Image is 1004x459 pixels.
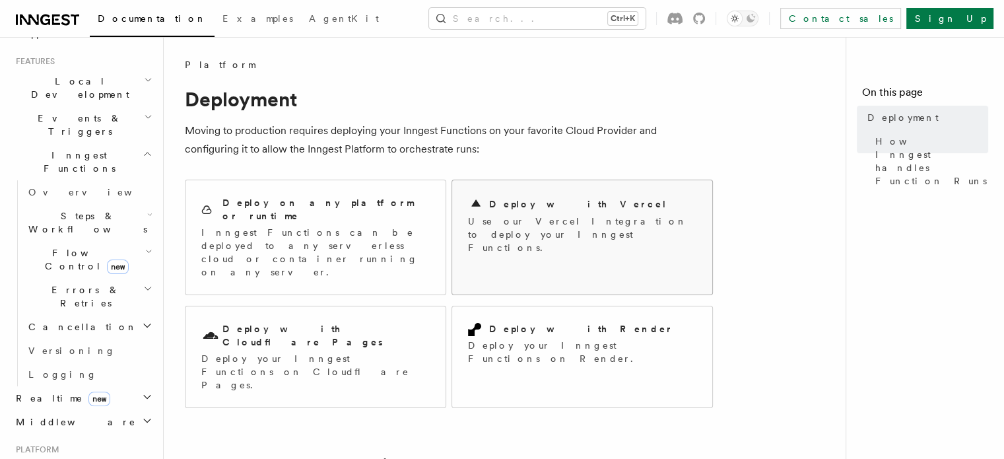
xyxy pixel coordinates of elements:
h4: On this page [862,85,988,106]
span: Middleware [11,415,136,429]
a: Sign Up [906,8,993,29]
a: AgentKit [301,4,387,36]
span: Versioning [28,345,116,356]
p: Inngest Functions can be deployed to any serverless cloud or container running on any server. [201,226,430,279]
span: Platform [11,444,59,455]
button: Local Development [11,69,155,106]
p: Deploy your Inngest Functions on Cloudflare Pages. [201,352,430,392]
span: Platform [185,58,255,71]
span: Logging [28,369,97,380]
a: Examples [215,4,301,36]
h1: Deployment [185,87,713,111]
a: Logging [23,363,155,386]
h2: Deploy with Cloudflare Pages [222,322,430,349]
button: Errors & Retries [23,278,155,315]
a: Contact sales [780,8,901,29]
span: Events & Triggers [11,112,144,138]
span: new [88,392,110,406]
a: Deploy with VercelUse our Vercel Integration to deploy your Inngest Functions. [452,180,713,295]
span: Features [11,56,55,67]
button: Events & Triggers [11,106,155,143]
h2: Deploy with Vercel [489,197,667,211]
span: Errors & Retries [23,283,143,310]
button: Search...Ctrl+K [429,8,646,29]
span: Flow Control [23,246,145,273]
h2: Deploy on any platform or runtime [222,196,430,223]
span: Local Development [11,75,144,101]
span: Deployment [867,111,939,124]
a: Deploy with RenderDeploy your Inngest Functions on Render. [452,306,713,408]
a: Deploy on any platform or runtimeInngest Functions can be deployed to any serverless cloud or con... [185,180,446,295]
h2: Deploy with Render [489,322,673,335]
button: Steps & Workflows [23,204,155,241]
span: Steps & Workflows [23,209,147,236]
button: Realtimenew [11,386,155,410]
a: How Inngest handles Function Runs [870,129,988,193]
span: Cancellation [23,320,137,334]
span: Realtime [11,392,110,405]
a: Overview [23,180,155,204]
kbd: Ctrl+K [608,12,638,25]
span: new [107,260,129,274]
button: Cancellation [23,315,155,339]
span: How Inngest handles Function Runs [875,135,988,188]
button: Middleware [11,410,155,434]
span: Overview [28,187,164,197]
a: Documentation [90,4,215,37]
a: Versioning [23,339,155,363]
p: Moving to production requires deploying your Inngest Functions on your favorite Cloud Provider an... [185,122,713,159]
p: Use our Vercel Integration to deploy your Inngest Functions. [468,215,696,254]
span: AgentKit [309,13,379,24]
span: Examples [222,13,293,24]
div: Inngest Functions [11,180,155,386]
span: Inngest Functions [11,149,143,175]
button: Toggle dark mode [727,11,758,26]
a: Deployment [862,106,988,129]
svg: Cloudflare [201,327,220,345]
p: Deploy your Inngest Functions on Render. [468,339,696,365]
button: Flow Controlnew [23,241,155,278]
span: Documentation [98,13,207,24]
button: Inngest Functions [11,143,155,180]
a: Deploy with Cloudflare PagesDeploy your Inngest Functions on Cloudflare Pages. [185,306,446,408]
